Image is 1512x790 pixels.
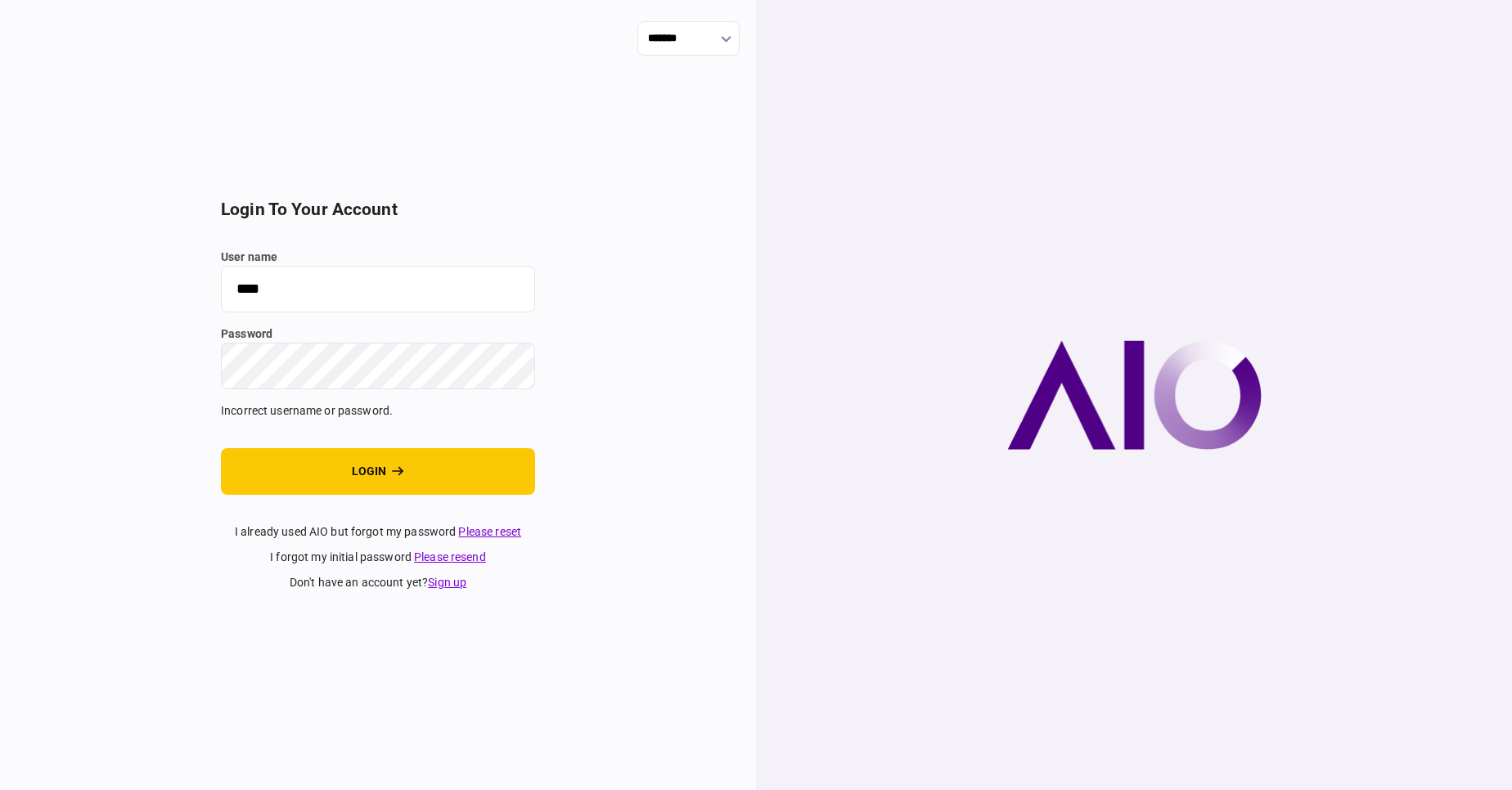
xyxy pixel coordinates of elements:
[221,266,535,312] input: user name
[221,448,535,495] button: login
[1007,340,1262,450] img: AIO company logo
[221,402,535,420] div: Incorrect username or password.
[428,576,466,589] a: Sign up
[221,574,535,591] div: don't have an account yet ?
[458,525,521,538] a: Please reset
[221,249,535,266] label: user name
[637,21,740,56] input: show language options
[221,549,535,566] div: I forgot my initial password
[221,523,535,541] div: I already used AIO but forgot my password
[221,343,535,389] input: password
[221,200,535,220] h2: login to your account
[221,325,535,343] label: password
[414,550,486,563] a: Please resend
